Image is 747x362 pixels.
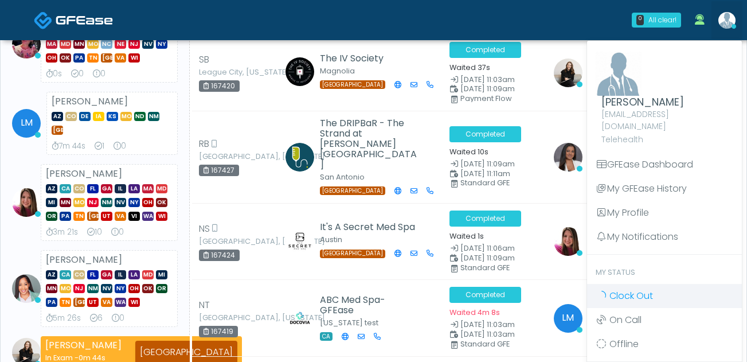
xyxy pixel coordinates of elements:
span: NV [101,284,112,293]
small: Date Created [449,161,539,168]
span: WA [142,212,154,221]
span: NY [115,284,126,293]
span: OH [46,53,57,63]
span: PA [60,212,71,221]
span: [GEOGRAPHIC_DATA] [73,298,85,307]
span: MN [46,284,57,293]
h4: [PERSON_NAME] [601,96,733,108]
span: CO [73,184,85,193]
span: AZ [46,184,57,193]
small: [US_STATE] test [320,318,378,328]
span: OK [142,284,154,293]
span: TN [60,298,71,307]
span: GA [101,184,112,193]
strong: [PERSON_NAME] [46,253,122,266]
small: Date Created [449,321,539,329]
div: 167420 [199,80,240,92]
span: Offline [609,337,639,351]
span: [DATE] 11:09am [460,159,515,169]
small: Scheduled Time [449,255,539,262]
span: My Status [596,267,635,277]
span: VA [115,212,126,221]
span: ND [134,112,146,121]
span: NM [101,198,112,207]
img: Claire Richardson [285,57,314,86]
span: WI [128,298,140,307]
span: SB [199,53,209,67]
span: VA [115,53,126,63]
span: NC [101,40,112,49]
span: WI [128,53,140,63]
span: NT [199,298,210,312]
h5: It's A Secret Med Spa [320,222,420,232]
small: Scheduled Time [449,170,539,178]
img: Anjali Nandakumar [554,143,582,172]
h5: The IV Society [320,53,420,64]
img: Amanda Creel [285,226,314,255]
div: 167424 [199,250,240,261]
span: MD [156,184,167,193]
div: Average Review Time [46,313,81,324]
span: NV [115,198,126,207]
a: My Status [587,260,742,284]
span: IL [115,270,126,279]
div: Exams Completed [95,141,104,152]
a: GFEase Dashboard [587,153,742,177]
span: LM [554,304,582,333]
a: My Notifications [587,225,742,249]
span: NS [199,222,210,236]
span: KS [107,112,118,121]
span: OR [156,284,167,293]
img: Lindsay Marcy [718,12,736,29]
img: waving hand [88,90,220,176]
span: RB [199,137,209,151]
img: Megan McComy [554,227,582,256]
small: Waited 37s [449,63,490,72]
small: [GEOGRAPHIC_DATA], [US_STATE] [199,153,262,160]
div: Exams Completed [71,68,84,80]
span: LA [128,270,140,279]
span: MO [60,284,71,293]
small: Waited 1s [449,231,484,241]
span: DE [79,112,91,121]
small: Magnolia [320,66,355,76]
span: [GEOGRAPHIC_DATA] [52,126,63,135]
img: Lindsay Marcy [596,51,642,96]
span: FL [87,184,99,193]
span: [DATE] 11:03am [460,320,515,329]
small: Waited 4m 8s [449,307,500,317]
span: PA [73,53,85,63]
a: Clock Out [587,284,742,308]
span: [GEOGRAPHIC_DATA] [101,53,112,63]
small: [GEOGRAPHIC_DATA], [US_STATE] [199,238,262,245]
strong: [PERSON_NAME] [52,95,128,108]
span: AZ [46,270,57,279]
span: [DATE] 11:03am [460,329,515,339]
small: Scheduled Time [449,331,539,338]
div: Extended Exams [112,313,124,324]
button: Send a message [197,280,216,298]
span: LM [12,109,41,138]
a: Offline [587,332,742,356]
span: MA [46,40,57,49]
small: Date Created [449,76,539,84]
span: On Call [609,313,642,326]
span: IL [115,184,126,193]
span: TN [87,53,99,63]
div: Average Review Time [46,68,62,80]
span: [DATE] 11:06am [460,243,515,253]
span: CA [320,332,333,341]
img: Michael Nelson [285,143,314,172]
span: WA [115,298,126,307]
span: NJ [87,198,99,207]
button: Chat now [96,216,213,238]
span: Clock Out [609,289,653,302]
span: FL [87,270,99,279]
div: 167427 [199,165,239,176]
span: CA [60,184,71,193]
span: MI [156,270,167,279]
small: Waited 10s [449,147,488,157]
div: Standard GFE [460,264,550,271]
span: MN [73,40,85,49]
span: MO [87,40,99,49]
